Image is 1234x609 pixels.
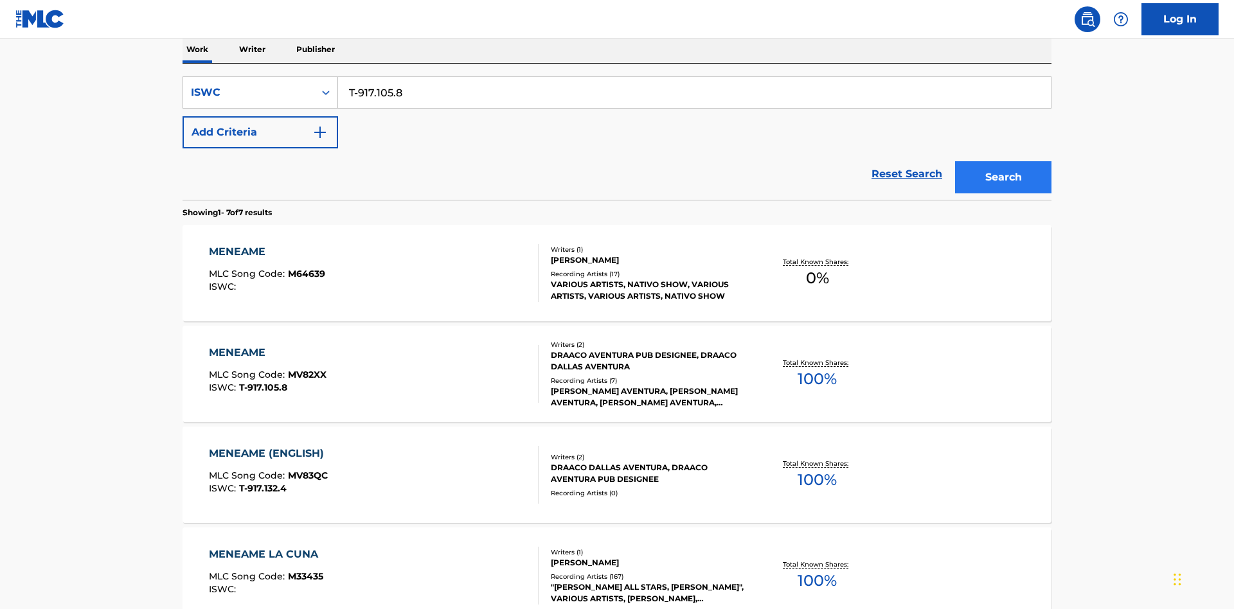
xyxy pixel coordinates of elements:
div: DRAACO DALLAS AVENTURA, DRAACO AVENTURA PUB DESIGNEE [551,462,745,485]
span: 0 % [806,267,829,290]
span: T-917.132.4 [239,482,287,494]
div: "[PERSON_NAME] ALL STARS, [PERSON_NAME]", VARIOUS ARTISTS, [PERSON_NAME], [PERSON_NAME], [PERSON_... [551,581,745,605]
span: 100 % [798,468,837,491]
div: Writers ( 2 ) [551,340,745,349]
span: MLC Song Code : [209,570,288,582]
div: ISWC [191,85,307,100]
img: 9d2ae6d4665cec9f34b9.svg [312,125,328,140]
p: Total Known Shares: [783,560,852,569]
span: MV83QC [288,470,328,481]
img: MLC Logo [15,10,65,28]
div: Writers ( 1 ) [551,245,745,254]
p: Writer [235,36,269,63]
button: Search [955,161,1051,193]
a: Reset Search [865,160,949,188]
div: Help [1108,6,1134,32]
div: Recording Artists ( 167 ) [551,572,745,581]
div: VARIOUS ARTISTS, NATIVO SHOW, VARIOUS ARTISTS, VARIOUS ARTISTS, NATIVO SHOW [551,279,745,302]
span: 100 % [798,569,837,592]
p: Showing 1 - 7 of 7 results [183,207,272,218]
iframe: Chat Widget [1170,547,1234,609]
span: M64639 [288,268,325,279]
div: Writers ( 2 ) [551,452,745,462]
a: Log In [1141,3,1219,35]
span: MV82XX [288,369,326,380]
span: M33435 [288,570,323,582]
button: Add Criteria [183,116,338,148]
a: MENEAMEMLC Song Code:M64639ISWC:Writers (1)[PERSON_NAME]Recording Artists (17)VARIOUS ARTISTS, NA... [183,225,1051,321]
p: Work [183,36,212,63]
span: 100 % [798,367,837,391]
div: [PERSON_NAME] [551,557,745,569]
span: ISWC : [209,583,239,595]
div: MENEAME (ENGLISH) [209,446,330,461]
span: ISWC : [209,281,239,292]
div: MENEAME [209,345,326,360]
div: Writers ( 1 ) [551,547,745,557]
a: MENEAMEMLC Song Code:MV82XXISWC:T-917.105.8Writers (2)DRAACO AVENTURA PUB DESIGNEE, DRAACO DALLAS... [183,326,1051,422]
div: Recording Artists ( 17 ) [551,269,745,279]
span: ISWC : [209,482,239,494]
span: MLC Song Code : [209,470,288,481]
span: ISWC : [209,382,239,393]
img: search [1080,12,1095,27]
p: Total Known Shares: [783,459,852,468]
div: DRAACO AVENTURA PUB DESIGNEE, DRAACO DALLAS AVENTURA [551,349,745,373]
p: Total Known Shares: [783,257,852,267]
div: Recording Artists ( 7 ) [551,376,745,385]
img: help [1113,12,1129,27]
p: Total Known Shares: [783,358,852,367]
span: MLC Song Code : [209,369,288,380]
div: [PERSON_NAME] [551,254,745,266]
span: MLC Song Code : [209,268,288,279]
p: Publisher [292,36,339,63]
div: Recording Artists ( 0 ) [551,488,745,498]
span: T-917.105.8 [239,382,287,393]
form: Search Form [183,76,1051,200]
div: Drag [1174,560,1181,599]
a: MENEAME (ENGLISH)MLC Song Code:MV83QCISWC:T-917.132.4Writers (2)DRAACO DALLAS AVENTURA, DRAACO AV... [183,427,1051,523]
a: Public Search [1075,6,1100,32]
div: MENEAME [209,244,325,260]
div: [PERSON_NAME] AVENTURA, [PERSON_NAME] AVENTURA, [PERSON_NAME] AVENTURA, [PERSON_NAME] AVENTURA, [... [551,385,745,409]
div: MENEAME LA CUNA [209,547,325,562]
